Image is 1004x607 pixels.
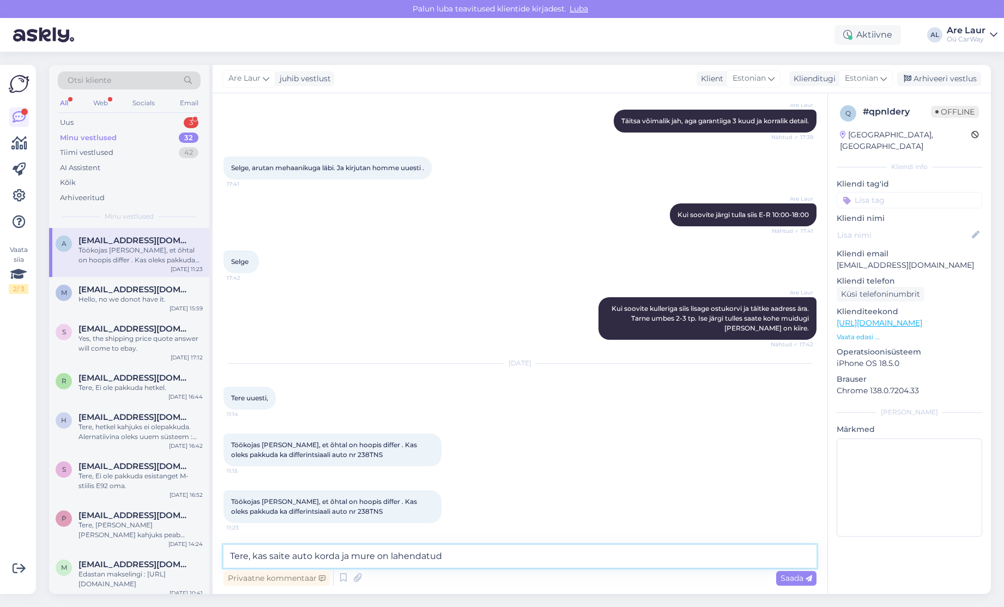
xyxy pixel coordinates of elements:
div: [PERSON_NAME] [837,407,982,417]
p: Kliendi email [837,248,982,260]
input: Lisa nimi [837,229,970,241]
div: 32 [179,133,198,143]
div: Kõik [60,177,76,188]
div: [DATE] [223,358,816,368]
div: Tere, Ei ole pakkuda hetkel. [78,383,203,393]
div: All [58,96,70,110]
div: Are Laur [947,26,985,35]
div: Arhiveeritud [60,193,105,203]
span: marikaruutna81@gmail.com [78,560,192,569]
p: Brauser [837,374,982,385]
span: h [61,416,66,424]
div: Yes, the shipping price quote answer will come to ebay. [78,334,203,353]
div: Vaata siia [9,245,28,294]
span: Töökojas [PERSON_NAME], et õhtal on hoopis differ . Kas oleks pakkuda ka differintsiaali auto nr ... [231,497,419,515]
span: Nähtud ✓ 17:38 [771,133,813,141]
p: Operatsioonisüsteem [837,346,982,358]
div: Klient [697,73,723,85]
span: shopping@kactus.nl [78,324,192,334]
div: Kliendi info [837,162,982,172]
span: a [62,239,66,248]
span: pille.aarma@hotmail.com [78,510,192,520]
span: steamskixie2@gmail.com [78,461,192,471]
span: s [62,328,66,336]
span: Offline [931,106,979,118]
p: Vaata edasi ... [837,332,982,342]
span: Are Laur [772,289,813,297]
span: s [62,465,66,473]
span: Minu vestlused [105,212,154,221]
div: Aktiivne [834,25,901,45]
span: Kui soovite järgi tulla siis E-R 10:00-18:00 [678,211,809,219]
div: Web [91,96,110,110]
span: Selge, arutan mehaanikuga läbi. Ja kirjutan homme uuesti . [231,164,424,172]
p: Märkmed [837,424,982,435]
div: Tere, hetkel kahjuks ei olepakkuda. Alernatiivina oleks uuem süsteem : ekraan/CCC/nende vaheline ... [78,422,203,442]
div: Oü CarWay [947,35,985,44]
p: [EMAIL_ADDRESS][DOMAIN_NAME] [837,260,982,271]
span: Are Laur [228,73,261,85]
span: 11:15 [227,467,268,475]
span: Kui soovite kulleriga siis lisage ostukorvi ja täitke aadress ära. Tarne umbes 2-3 tp. Ise järgi ... [612,304,811,332]
span: Estonian [845,73,878,85]
div: [DATE] 17:12 [171,353,203,362]
p: Kliendi nimi [837,213,982,224]
div: [DATE] 16:52 [170,491,203,499]
span: Täitsa võimalik jah, aga garantiiga 3 kuud ja korralik detail. [621,117,809,125]
span: 17:42 [227,274,268,282]
div: Socials [130,96,157,110]
div: [DATE] 16:44 [168,393,203,401]
p: Kliendi tag'id [837,178,982,190]
img: Askly Logo [9,74,29,94]
span: alar.aasoja@gmail.com [78,236,192,245]
span: Are Laur [772,101,813,109]
textarea: Tere, kas saite auto korda ja mure on lahendatud [223,545,816,568]
span: Saada [781,573,812,583]
span: Otsi kliente [68,75,111,86]
span: Luba [566,4,591,14]
span: Selge [231,257,249,266]
p: Chrome 138.0.7204.33 [837,385,982,396]
div: Klienditugi [789,73,836,85]
a: [URL][DOMAIN_NAME] [837,318,922,328]
div: Email [178,96,201,110]
div: Arhiveeri vestlus [897,71,981,86]
span: m.tyrsa@gmail.com [78,285,192,295]
span: 11:23 [227,524,268,532]
div: Edastan makselingi : [URL][DOMAIN_NAME] [78,569,203,589]
div: Minu vestlused [60,133,117,143]
input: Lisa tag [837,192,982,208]
span: Estonian [733,73,766,85]
div: [DATE] 10:41 [170,589,203,597]
p: Klienditeekond [837,306,982,317]
div: [DATE] 16:42 [169,442,203,450]
div: [GEOGRAPHIC_DATA], [GEOGRAPHIC_DATA] [840,129,971,152]
div: 2 / 3 [9,284,28,294]
div: AI Assistent [60,163,100,173]
div: Privaatne kommentaar [223,571,330,586]
div: [DATE] 11:23 [171,265,203,273]
span: Töökojas [PERSON_NAME], et õhtal on hoopis differ . Kas oleks pakkuda ka differintsiaali auto nr ... [231,441,419,459]
div: Tere, Ei ole pakkuda esistanget M-stiilis E92 oma. [78,471,203,491]
span: q [845,109,851,117]
span: Tere uuesti, [231,394,268,402]
span: 17:41 [227,180,268,188]
span: riimkalvi@gmail.com [78,373,192,383]
div: Tiimi vestlused [60,147,113,158]
span: 11:14 [227,410,268,418]
div: AL [927,27,942,43]
div: 42 [179,147,198,158]
span: m [61,289,67,297]
p: Kliendi telefon [837,275,982,287]
div: [DATE] 15:59 [170,304,203,312]
span: Nähtud ✓ 17:41 [772,227,813,235]
p: iPhone OS 18.5.0 [837,358,982,369]
span: p [62,514,66,522]
div: Hello, no we donot have it. [78,295,203,304]
div: Tere, [PERSON_NAME] [PERSON_NAME] kahjuks peab tõdema, et [PERSON_NAME] ole antud detaili hetkel ... [78,520,203,540]
span: r [62,377,66,385]
span: Are Laur [772,195,813,203]
div: Uus [60,117,74,128]
a: Are LaurOü CarWay [947,26,997,44]
div: # qpnldery [863,105,931,118]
